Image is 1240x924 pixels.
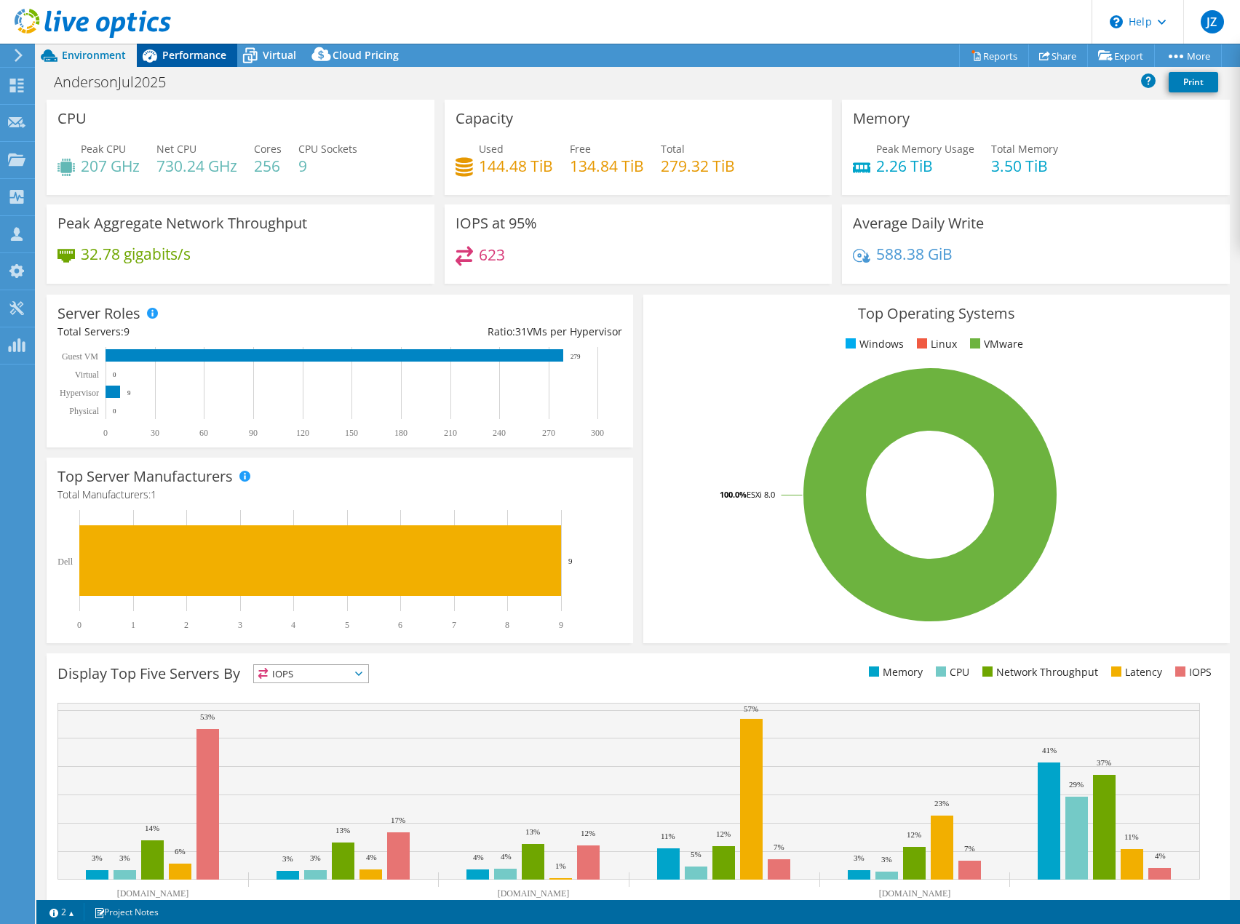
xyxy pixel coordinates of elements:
h3: Peak Aggregate Network Throughput [57,215,307,231]
h1: AndersonJul2025 [47,74,188,90]
h3: Memory [853,111,910,127]
text: Guest VM [62,351,98,362]
h4: 588.38 GiB [876,246,953,262]
span: Net CPU [156,142,196,156]
text: 3% [310,853,321,862]
h4: 144.48 TiB [479,158,553,174]
h4: 32.78 gigabits/s [81,246,191,262]
text: 60 [199,428,208,438]
h3: IOPS at 95% [456,215,537,231]
text: Virtual [75,370,100,380]
text: 279 [571,353,581,360]
span: 31 [515,324,527,338]
text: 53% [200,712,215,721]
li: Linux [913,336,957,352]
div: Total Servers: [57,324,340,340]
text: 180 [394,428,408,438]
text: 300 [591,428,604,438]
span: Virtual [263,48,296,62]
h3: Average Daily Write [853,215,984,231]
li: VMware [966,336,1023,352]
li: CPU [932,664,969,680]
text: 41% [1042,746,1057,754]
text: 12% [581,829,595,837]
a: Export [1087,44,1155,67]
li: Windows [842,336,904,352]
div: Ratio: VMs per Hypervisor [340,324,622,340]
text: 13% [525,827,540,836]
text: 4% [366,853,377,861]
a: Reports [959,44,1029,67]
text: 3% [854,853,865,862]
span: Environment [62,48,126,62]
span: Free [570,142,591,156]
text: 6 [398,620,402,630]
span: Peak Memory Usage [876,142,974,156]
text: 12% [716,829,731,838]
text: 5 [345,620,349,630]
text: [DOMAIN_NAME] [117,888,189,899]
text: 4 [291,620,295,630]
text: 11% [1124,832,1139,841]
text: 270 [542,428,555,438]
li: Network Throughput [979,664,1098,680]
text: 11% [661,832,675,840]
span: Total Memory [991,142,1058,156]
span: Peak CPU [81,142,126,156]
span: 1 [151,487,156,501]
span: JZ [1201,10,1224,33]
h4: 730.24 GHz [156,158,237,174]
span: Cloud Pricing [333,48,399,62]
text: 0 [103,428,108,438]
text: 6% [175,847,186,856]
svg: \n [1110,15,1123,28]
text: 12% [907,830,921,839]
text: 3% [92,853,103,862]
span: Performance [162,48,226,62]
h4: 134.84 TiB [570,158,644,174]
text: 7% [964,844,975,853]
text: 37% [1097,758,1111,767]
h3: Top Operating Systems [654,306,1219,322]
text: 210 [444,428,457,438]
text: 4% [473,853,484,861]
text: Hypervisor [60,388,99,398]
h4: 279.32 TiB [661,158,735,174]
text: 0 [113,407,116,415]
text: 4% [501,852,512,861]
a: More [1154,44,1222,67]
text: [DOMAIN_NAME] [879,888,951,899]
text: 0 [113,371,116,378]
text: 90 [249,428,258,438]
text: 3% [282,854,293,863]
text: 3% [881,855,892,864]
text: 8 [505,620,509,630]
text: 17% [391,816,405,824]
li: Memory [865,664,923,680]
text: Dell [57,557,73,567]
text: 2 [184,620,188,630]
a: Print [1169,72,1218,92]
text: 1% [555,861,566,870]
h3: Capacity [456,111,513,127]
text: 120 [296,428,309,438]
h3: CPU [57,111,87,127]
h4: 207 GHz [81,158,140,174]
span: Total [661,142,685,156]
h4: 623 [479,247,505,263]
text: 3 [238,620,242,630]
h4: 9 [298,158,357,174]
span: 9 [124,324,130,338]
text: 1 [131,620,135,630]
li: IOPS [1172,664,1212,680]
text: 29% [1069,780,1084,789]
tspan: ESXi 8.0 [747,489,775,500]
text: 13% [335,826,350,835]
span: IOPS [254,665,368,682]
text: 3% [119,853,130,862]
span: CPU Sockets [298,142,357,156]
text: 240 [493,428,506,438]
text: 9 [127,389,131,397]
h4: 2.26 TiB [876,158,974,174]
text: Physical [69,406,99,416]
